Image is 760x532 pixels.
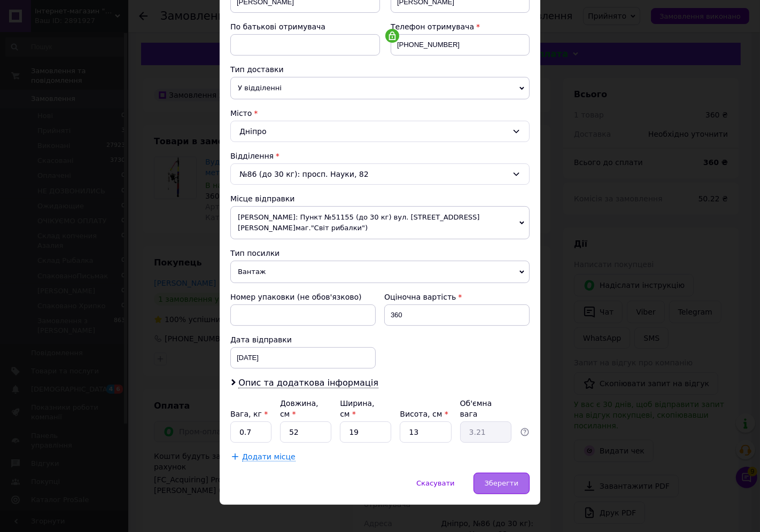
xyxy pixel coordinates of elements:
div: Об'ємна вага [460,398,511,419]
span: Телефон отримувача [391,22,474,31]
span: У відділенні [230,77,530,99]
label: Довжина, см [280,399,319,418]
span: Додати місце [242,452,296,461]
span: Тип доставки [230,65,284,74]
span: Місце відправки [230,194,295,203]
span: [PERSON_NAME]: Пункт №51155 (до 30 кг) вул. [STREET_ADDRESS][PERSON_NAME]маг."Світ рибалки") [230,206,530,239]
div: №86 (до 30 кг): просп. Науки, 82 [230,163,530,185]
span: Тип посилки [230,249,280,257]
div: Дата відправки [230,334,376,345]
div: Відділення [230,151,530,161]
div: Місто [230,108,530,119]
label: Висота, см [400,410,448,418]
label: Ширина, см [340,399,374,418]
span: Зберегти [485,479,518,487]
div: Номер упаковки (не обов'язково) [230,292,376,302]
span: Опис та додаткова інформація [238,378,378,388]
span: Вантаж [230,261,530,283]
div: Дніпро [230,121,530,142]
span: По батькові отримувача [230,22,325,31]
label: Вага, кг [230,410,268,418]
div: Оціночна вартість [384,292,530,302]
input: +380 [391,34,530,56]
span: Скасувати [416,479,454,487]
